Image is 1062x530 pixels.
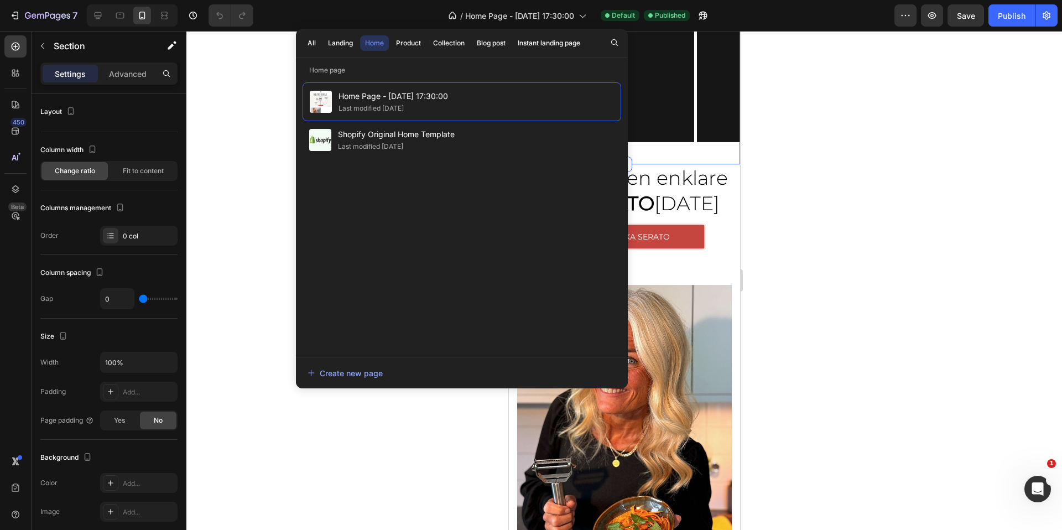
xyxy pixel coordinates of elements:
button: Instant landing page [513,35,585,51]
div: Last modified [DATE] [339,103,404,114]
div: Column spacing [40,266,106,280]
span: Default [612,11,635,20]
div: Layout [40,105,77,119]
div: Order [40,231,59,241]
div: Last modified [DATE] [338,141,403,152]
div: Instant landing page [518,38,580,48]
div: Background [40,450,94,465]
span: Home Page - [DATE] 17:30:00 [465,10,574,22]
div: Home [365,38,384,48]
strong: SERATO [66,160,145,184]
button: Landing [323,35,358,51]
button: Create new page [307,362,617,384]
div: Column width [40,143,99,158]
div: Columns management [40,201,127,216]
p: Home page [296,65,628,76]
p: Utforska SERATO [83,201,161,211]
div: Publish [998,10,1025,22]
iframe: Intercom live chat [1024,476,1051,502]
div: Undo/Redo [209,4,253,27]
span: Yes [114,415,125,425]
button: 7 [4,4,82,27]
span: No [154,415,163,425]
span: Fit to content [123,166,164,176]
div: Landing [328,38,353,48]
div: Image [40,507,60,517]
p: Advanced [109,68,147,80]
div: Width [40,357,59,367]
div: Padding [40,387,66,397]
div: Size [40,329,70,344]
button: Product [391,35,426,51]
div: Create new page [308,367,383,379]
div: 0 col [123,231,175,241]
div: Beta [8,202,27,211]
span: 1 [1047,459,1056,468]
span: Published [655,11,685,20]
span: Gör vardagen enklare med [DATE] [12,135,219,184]
span: / [460,10,463,22]
button: Save [948,4,984,27]
div: All [308,38,316,48]
p: Settings [55,68,86,80]
div: Product [396,38,421,48]
a: Utforska SERATO [36,194,195,217]
button: Blog post [472,35,511,51]
div: Gap [40,294,53,304]
div: Color [40,478,58,488]
button: Collection [428,35,470,51]
span: Save [957,11,975,20]
div: Add... [123,387,175,397]
input: Auto [101,352,177,372]
div: Blog post [477,38,506,48]
input: Auto [101,289,134,309]
button: Publish [988,4,1035,27]
div: Page padding [40,415,94,425]
button: All [303,35,321,51]
span: Change ratio [55,166,95,176]
button: Home [360,35,389,51]
p: 7 [72,9,77,22]
div: Collection [433,38,465,48]
span: Home Page - [DATE] 17:30:00 [339,90,448,103]
span: Shopify Original Home Template [338,128,455,141]
div: 450 [11,118,27,127]
div: Add... [123,507,175,517]
div: Add... [123,479,175,489]
p: Section [54,39,144,53]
